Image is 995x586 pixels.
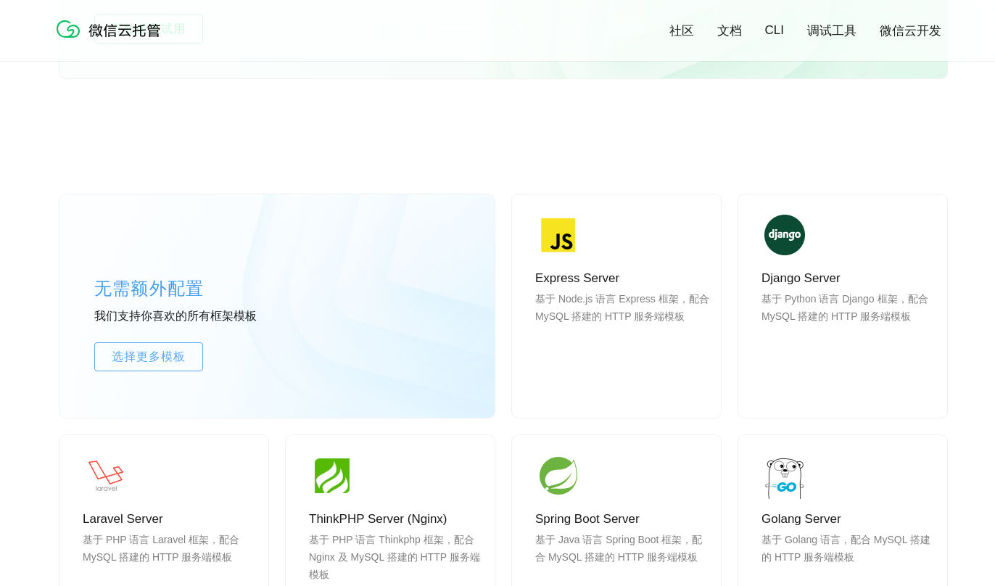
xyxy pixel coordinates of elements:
p: 基于 Node.js 语言 Express 框架，配合 MySQL 搭建的 HTTP 服务端模板 [535,290,709,360]
p: 无需额外配置 [94,274,312,303]
p: Express Server [535,270,709,287]
a: 微信云开发 [880,22,941,39]
a: 文档 [717,22,742,39]
a: 调试工具 [807,22,856,39]
a: CLI [765,23,784,38]
p: Golang Server [761,511,936,528]
p: 我们支持你喜欢的所有框架模板 [94,309,312,325]
p: 基于 Python 语言 Django 框架，配合 MySQL 搭建的 HTTP 服务端模板 [761,290,936,360]
p: Laravel Server [83,511,257,528]
a: 微信云托管 [54,33,170,46]
a: 社区 [669,22,694,39]
p: ThinkPHP Server (Nginx) [309,511,483,528]
p: Django Server [761,270,936,287]
img: 微信云托管 [54,15,170,44]
p: Spring Boot Server [535,511,709,528]
span: 选择更多模板 [95,348,202,366]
